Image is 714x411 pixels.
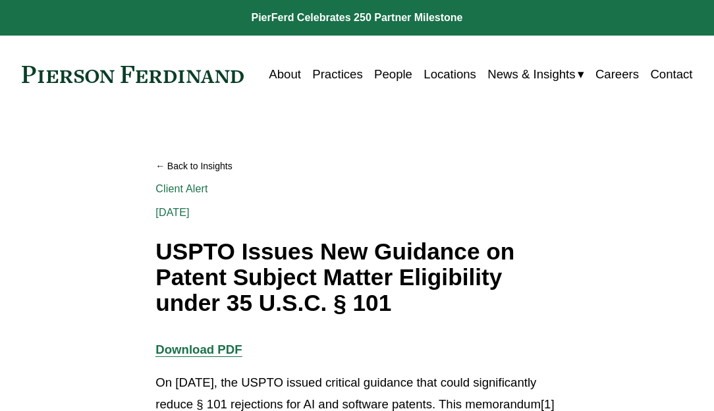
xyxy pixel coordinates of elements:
a: People [374,62,412,86]
span: [DATE] [155,207,189,218]
a: Practices [312,62,362,86]
a: Download PDF [155,342,242,356]
h1: USPTO Issues New Guidance on Patent Subject Matter Eligibility under 35 U.S.C. § 101 [155,239,558,315]
a: Client Alert [155,183,207,194]
a: Careers [595,62,639,86]
a: Locations [424,62,476,86]
span: News & Insights [487,63,575,85]
a: folder dropdown [487,62,584,86]
a: Back to Insights [155,155,558,177]
a: About [269,62,301,86]
a: Contact [650,62,692,86]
